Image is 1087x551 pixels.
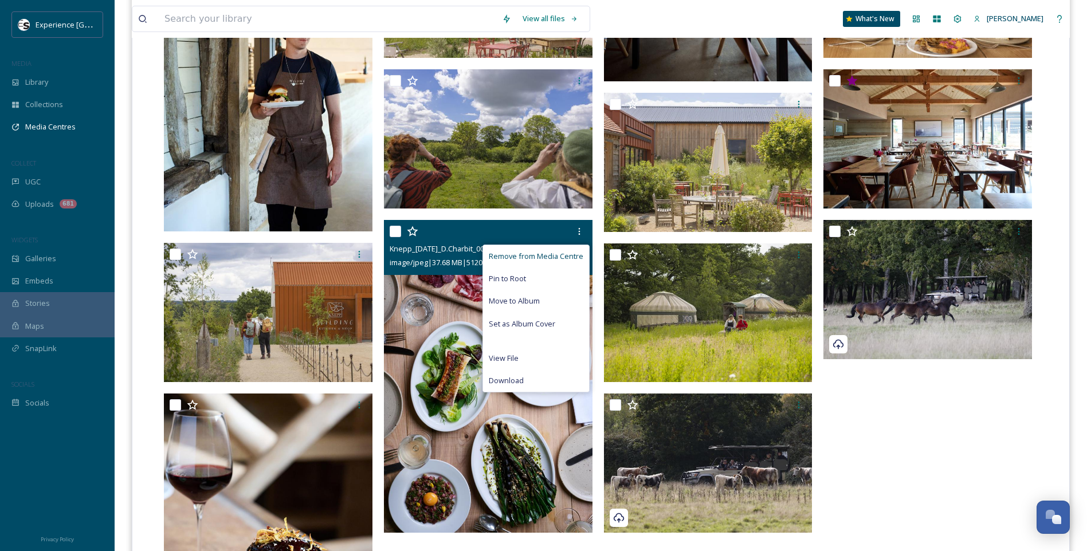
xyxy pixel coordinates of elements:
span: UGC [25,176,41,187]
span: WIDGETS [11,235,38,244]
span: Socials [25,397,49,408]
button: Open Chat [1037,501,1070,534]
span: Uploads [25,199,54,210]
span: Privacy Policy [41,536,74,543]
img: Knepp_08.08.23_D.Charbit_0009 1.jpg [384,220,592,533]
span: MEDIA [11,59,32,68]
span: Library [25,77,48,88]
span: Experience [GEOGRAPHIC_DATA] [36,19,149,30]
span: image/jpeg | 37.68 MB | 5120 x 7680 [390,257,503,267]
a: View all files [517,7,584,30]
span: Galleries [25,253,56,264]
img: Vehicle Safari Old English Longhorn Cattle acting as proxies for the Aurochs.JPG [604,393,813,533]
div: 681 [60,199,77,208]
span: View File [489,353,519,364]
span: SnapLink [25,343,57,354]
img: knepp_11062024_Jamesratchford_Sussex-49.jpg [384,69,592,208]
span: SOCIALS [11,380,34,388]
span: Stories [25,298,50,309]
span: Set as Album Cover [489,318,555,329]
img: WSCC%20ES%20Socials%20Icon%20-%20Secondary%20-%20Black.jpg [18,19,30,30]
span: Move to Album [489,296,540,306]
a: Privacy Policy [41,532,74,545]
img: knepp_11062024_Jamesratchford_Sussex-10.jpg [604,243,813,383]
a: What's New [843,11,900,27]
span: Media Centres [25,121,76,132]
span: [PERSON_NAME] [987,13,1043,23]
span: Maps [25,321,44,332]
span: COLLECT [11,159,36,167]
span: Download [489,375,524,386]
img: knepp_11062024_Jamesratchford_Sussex-87.jpg [604,93,813,232]
img: Vehicle Safari Exmoor Ponies as proxies for the Tarpan, Wild European Horse.JPG [823,220,1032,359]
span: Embeds [25,275,53,286]
a: [PERSON_NAME] [968,7,1049,30]
span: Remove from Media Centre [489,251,583,262]
input: Search your library [159,6,496,32]
span: Collections [25,99,63,110]
span: Pin to Root [489,273,526,284]
span: Knepp_[DATE]_D.Charbit_0009 1.jpg [390,243,510,254]
img: Knepp_08.08.23_D.Charbit__0808.jpg [823,69,1032,208]
img: knepp_11062024_Jamesratchford_Sussex-53.jpg [164,243,372,382]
